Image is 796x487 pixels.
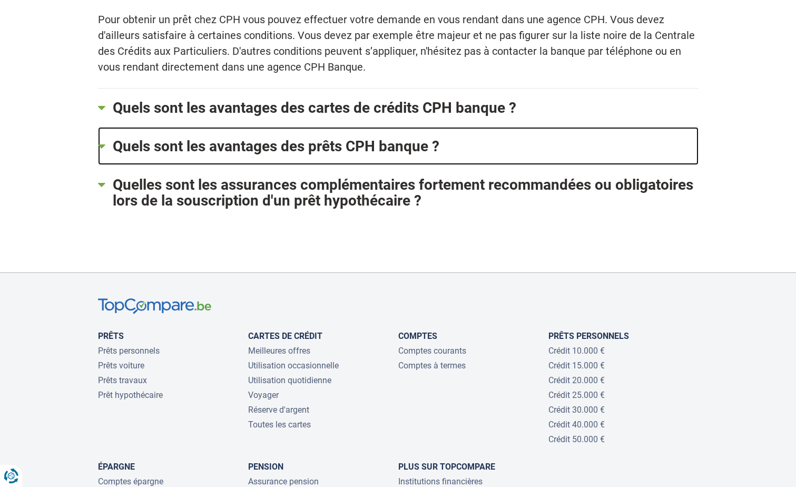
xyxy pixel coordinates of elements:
[248,346,310,356] a: Meilleures offres
[548,361,605,371] a: Crédit 15.000 €
[98,298,211,315] img: TopCompare
[248,390,279,400] a: Voyager
[98,361,144,371] a: Prêts voiture
[548,390,605,400] a: Crédit 25.000 €
[98,12,699,75] div: Pour obtenir un prêt chez CPH vous pouvez effectuer votre demande en vous rendant dans une agence...
[248,361,339,371] a: Utilisation occasionnelle
[98,375,147,385] a: Prêts travaux
[398,346,466,356] a: Comptes courants
[398,476,483,486] a: Institutions financières
[548,375,605,385] a: Crédit 20.000 €
[98,127,699,165] a: Quels sont les avantages des prêts CPH banque ?
[248,405,309,415] a: Réserve d'argent
[398,462,495,472] a: Plus sur TopCompare
[398,331,437,341] a: Comptes
[98,331,124,341] a: Prêts
[548,331,629,341] a: Prêts personnels
[98,390,163,400] a: Prêt hypothécaire
[398,361,466,371] a: Comptes à termes
[548,434,605,444] a: Crédit 50.000 €
[248,420,311,430] a: Toutes les cartes
[248,331,322,341] a: Cartes de Crédit
[548,405,605,415] a: Crédit 30.000 €
[98,476,163,486] a: Comptes épargne
[98,165,699,219] a: Quelles sont les assurances complémentaires fortement recommandées ou obligatoires lors de la sou...
[98,462,135,472] a: Épargne
[248,476,319,486] a: Assurance pension
[548,420,605,430] a: Crédit 40.000 €
[548,346,605,356] a: Crédit 10.000 €
[248,375,331,385] a: Utilisation quotidienne
[98,346,160,356] a: Prêts personnels
[98,89,699,126] a: Quels sont les avantages des cartes de crédits CPH banque ?
[248,462,283,472] a: Pension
